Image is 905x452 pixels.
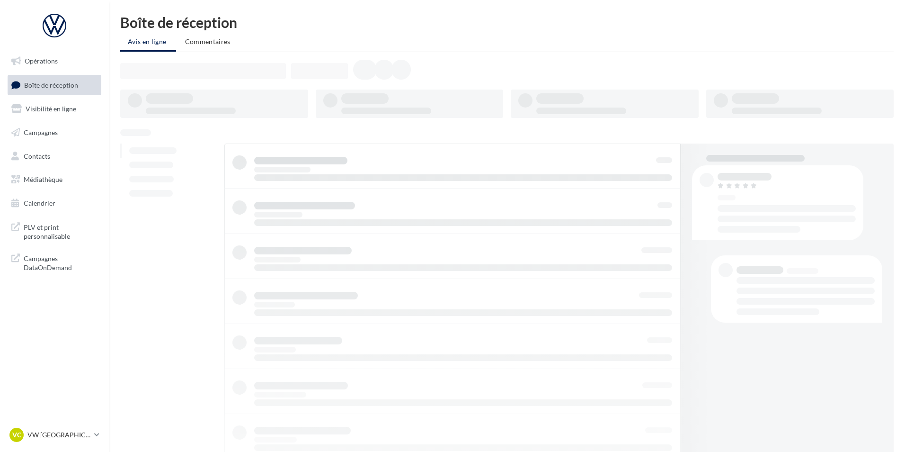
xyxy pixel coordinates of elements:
span: Opérations [25,57,58,65]
span: Campagnes DataOnDemand [24,252,98,272]
span: PLV et print personnalisable [24,221,98,241]
a: PLV et print personnalisable [6,217,103,245]
a: Contacts [6,146,103,166]
span: Campagnes [24,128,58,136]
div: Boîte de réception [120,15,894,29]
span: Contacts [24,152,50,160]
a: Campagnes [6,123,103,143]
a: VC VW [GEOGRAPHIC_DATA] [8,426,101,444]
a: Campagnes DataOnDemand [6,248,103,276]
span: Calendrier [24,199,55,207]
p: VW [GEOGRAPHIC_DATA] [27,430,90,440]
span: Médiathèque [24,175,62,183]
a: Médiathèque [6,170,103,190]
a: Calendrier [6,193,103,213]
span: VC [12,430,21,440]
span: Commentaires [185,37,231,45]
span: Boîte de réception [24,81,78,89]
a: Opérations [6,51,103,71]
a: Visibilité en ligne [6,99,103,119]
span: Visibilité en ligne [26,105,76,113]
a: Boîte de réception [6,75,103,95]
